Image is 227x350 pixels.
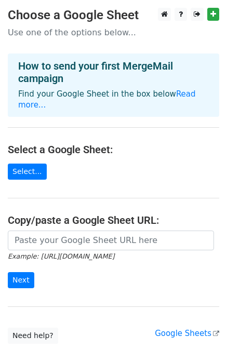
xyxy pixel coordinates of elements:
[8,231,214,250] input: Paste your Google Sheet URL here
[8,214,219,226] h4: Copy/paste a Google Sheet URL:
[18,89,196,110] a: Read more...
[155,329,219,338] a: Google Sheets
[8,328,58,344] a: Need help?
[18,89,209,111] p: Find your Google Sheet in the box below
[8,27,219,38] p: Use one of the options below...
[8,8,219,23] h3: Choose a Google Sheet
[8,164,47,180] a: Select...
[8,252,114,260] small: Example: [URL][DOMAIN_NAME]
[8,143,219,156] h4: Select a Google Sheet:
[18,60,209,85] h4: How to send your first MergeMail campaign
[8,272,34,288] input: Next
